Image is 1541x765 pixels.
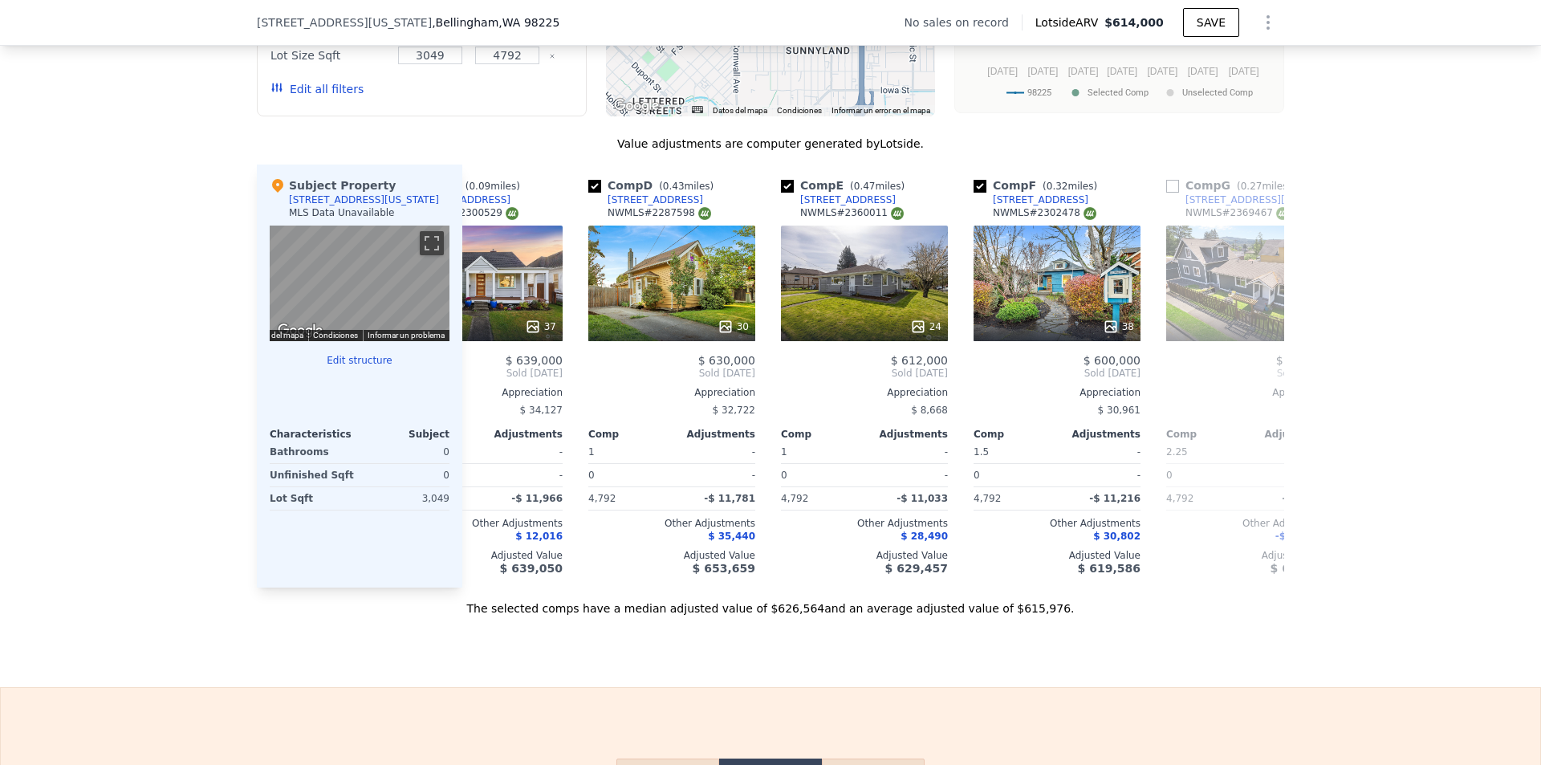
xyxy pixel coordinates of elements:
text: 98225 [1027,87,1051,98]
span: , Bellingham [432,14,559,31]
div: Characteristics [270,428,360,441]
div: Appreciation [396,386,563,399]
text: Selected Comp [1088,87,1149,98]
button: Show Options [1252,6,1284,39]
img: NWMLS Logo [1084,207,1096,220]
span: ( miles) [459,181,527,192]
div: NWMLS # 2369467 [1185,206,1289,220]
div: Appreciation [974,386,1141,399]
div: Value adjustments are computer generated by Lotside . [257,136,1284,152]
span: $ 28,490 [901,531,948,542]
button: SAVE [1183,8,1239,37]
button: Clear [549,53,555,59]
a: Abrir esta área en Google Maps (se abre en una ventana nueva) [274,320,327,341]
span: 4,792 [588,493,616,504]
div: No sales on record [905,14,1022,31]
text: [DATE] [1028,66,1059,77]
span: $ 612,000 [891,354,948,367]
div: 0 [363,441,449,463]
div: - [1253,464,1333,486]
a: Condiciones (se abre en una nueva pestaña) [313,331,358,340]
div: Adjusted Value [396,549,563,562]
div: Comp [1166,428,1250,441]
text: Unselected Comp [1182,87,1253,98]
div: Other Adjustments [396,517,563,530]
button: Datos del mapa [249,330,303,341]
div: Comp [974,428,1057,441]
span: ( miles) [844,181,911,192]
span: , WA 98225 [498,16,559,29]
span: $614,000 [1104,16,1164,29]
span: ( miles) [1036,181,1104,192]
div: Comp G [1166,177,1298,193]
div: 1 [588,441,669,463]
span: Sold [DATE] [781,367,948,380]
span: $ 12,016 [515,531,563,542]
span: $ 653,659 [693,562,755,575]
img: NWMLS Logo [698,207,711,220]
span: $ 619,586 [1078,562,1141,575]
div: Adjusted Value [1166,549,1333,562]
text: [DATE] [1068,66,1099,77]
button: Datos del mapa [713,105,767,116]
span: 0 [781,470,787,481]
div: Appreciation [588,386,755,399]
div: Adjustments [864,428,948,441]
span: $ 850,000 [1276,354,1333,367]
div: - [1166,399,1333,421]
span: Sold [DATE] [588,367,755,380]
div: Unfinished Sqft [270,464,356,486]
div: - [868,464,948,486]
img: NWMLS Logo [891,207,904,220]
text: [DATE] [1148,66,1178,77]
div: [STREET_ADDRESS][PERSON_NAME] [1185,193,1352,206]
div: [STREET_ADDRESS] [415,193,510,206]
div: MLS Data Unavailable [289,206,395,219]
div: NWMLS # 2302478 [993,206,1096,220]
div: Mapa [270,226,449,341]
span: $ 8,668 [911,405,948,416]
div: Adjusted Value [781,549,948,562]
span: 0.27 [1241,181,1262,192]
div: 1.5 [974,441,1054,463]
div: [STREET_ADDRESS][US_STATE] [289,193,439,206]
div: [STREET_ADDRESS] [608,193,703,206]
div: 30 [718,319,749,335]
span: -$ 11,966 [511,493,563,504]
span: 4,792 [781,493,808,504]
div: Comp D [588,177,720,193]
button: Activar o desactivar la vista de pantalla completa [420,231,444,255]
span: 0.43 [663,181,685,192]
div: Adjustments [1250,428,1333,441]
div: Adjusted Value [974,549,1141,562]
span: 0.09 [469,181,490,192]
span: 0 [588,470,595,481]
span: 0 [974,470,980,481]
div: NWMLS # 2287598 [608,206,711,220]
a: Informar un error en el mapa [831,106,930,115]
span: $ 30,961 [1098,405,1141,416]
a: Informar un problema [368,331,445,340]
div: [STREET_ADDRESS] [800,193,896,206]
span: $ 639,000 [506,354,563,367]
div: Comp [781,428,864,441]
span: 4,792 [1166,493,1193,504]
span: ( miles) [653,181,720,192]
div: Other Adjustments [1166,517,1333,530]
text: [DATE] [1107,66,1137,77]
div: 2.25 [1166,441,1246,463]
div: Comp E [781,177,911,193]
div: Appreciation [781,386,948,399]
span: 4,792 [974,493,1001,504]
span: 0 [1166,470,1173,481]
a: [STREET_ADDRESS] [588,193,703,206]
a: [STREET_ADDRESS] [781,193,896,206]
span: $ 30,802 [1093,531,1141,542]
text: [DATE] [1229,66,1259,77]
span: $ 35,440 [708,531,755,542]
span: $ 630,000 [698,354,755,367]
div: Street View [270,226,449,341]
div: Comp [588,428,672,441]
div: 38 [1103,319,1134,335]
span: 0.47 [854,181,876,192]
